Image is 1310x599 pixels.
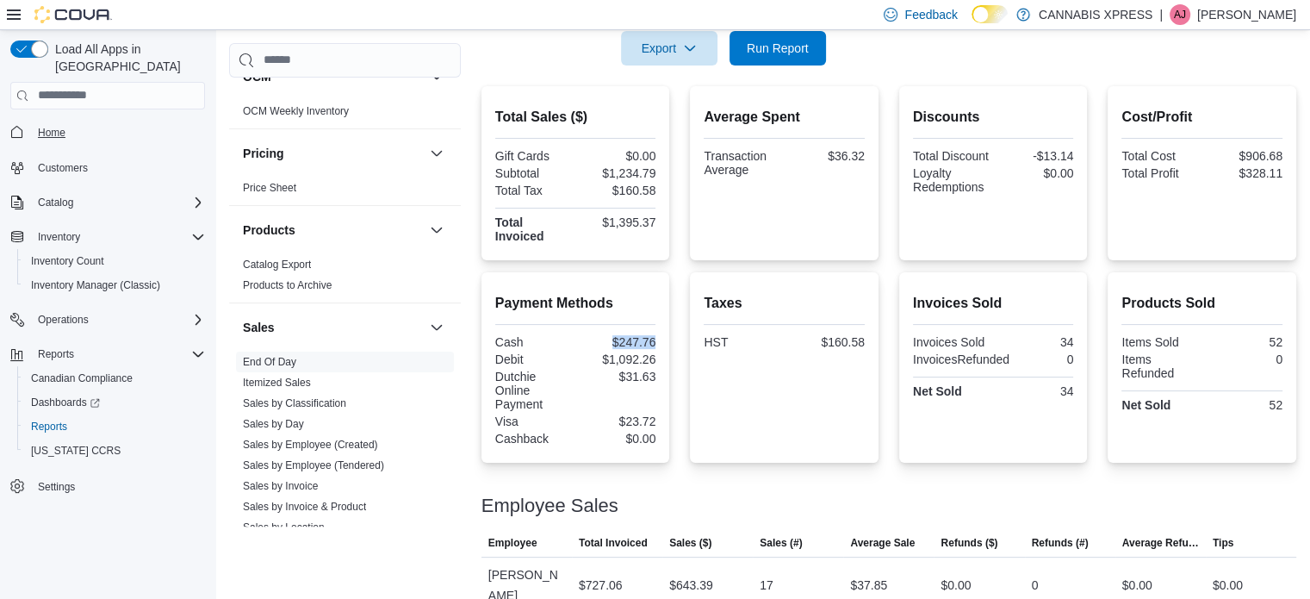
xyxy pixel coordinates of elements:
[579,370,655,384] div: $31.63
[972,5,1008,23] input: Dark Mode
[31,444,121,458] span: [US_STATE] CCRS
[243,396,346,410] span: Sales by Classification
[243,279,332,291] a: Products to Archive
[996,335,1073,349] div: 34
[996,166,1073,180] div: $0.00
[31,344,205,365] span: Reports
[1122,575,1152,596] div: $0.00
[31,309,205,330] span: Operations
[481,496,618,516] h3: Employee Sales
[243,418,304,430] a: Sales by Day
[17,415,212,439] button: Reports
[243,104,349,118] span: OCM Weekly Inventory
[495,335,572,349] div: Cash
[495,432,572,446] div: Cashback
[24,275,167,296] a: Inventory Manager (Classic)
[31,227,87,247] button: Inventory
[996,384,1073,398] div: 34
[31,122,72,143] a: Home
[31,475,205,496] span: Settings
[243,222,423,239] button: Products
[243,145,423,162] button: Pricing
[38,230,80,244] span: Inventory
[243,319,423,336] button: Sales
[621,31,717,66] button: Export
[941,575,971,596] div: $0.00
[31,420,67,434] span: Reports
[747,40,809,57] span: Run Report
[243,521,325,534] span: Sales by Location
[243,500,366,514] span: Sales by Invoice & Product
[24,440,127,461] a: [US_STATE] CCRS
[31,254,104,268] span: Inventory Count
[1213,575,1243,596] div: $0.00
[850,575,887,596] div: $37.85
[243,501,366,513] a: Sales by Invoice & Product
[31,158,95,178] a: Customers
[426,66,447,87] button: OCM
[1206,353,1282,366] div: 0
[1213,536,1233,550] span: Tips
[24,251,111,271] a: Inventory Count
[31,477,82,497] a: Settings
[243,459,384,472] span: Sales by Employee (Tendered)
[704,293,865,314] h2: Taxes
[426,143,447,164] button: Pricing
[495,415,572,428] div: Visa
[17,249,212,273] button: Inventory Count
[1121,398,1170,412] strong: Net Sold
[495,184,572,197] div: Total Tax
[495,215,544,243] strong: Total Invoiced
[243,181,296,195] span: Price Sheet
[579,166,655,180] div: $1,234.79
[1122,536,1199,550] span: Average Refund
[24,251,205,271] span: Inventory Count
[38,196,73,209] span: Catalog
[31,157,205,178] span: Customers
[730,31,826,66] button: Run Report
[3,155,212,180] button: Customers
[243,355,296,369] span: End Of Day
[579,215,655,229] div: $1,395.37
[243,376,311,390] span: Itemized Sales
[243,480,318,492] a: Sales by Invoice
[31,192,205,213] span: Catalog
[24,416,74,437] a: Reports
[1039,4,1152,25] p: CANNABIS XPRESS
[38,161,88,175] span: Customers
[243,259,311,271] a: Catalog Export
[704,149,780,177] div: Transaction Average
[24,392,107,413] a: Dashboards
[24,368,205,389] span: Canadian Compliance
[17,390,212,415] a: Dashboards
[913,107,1074,128] h2: Discounts
[243,182,296,194] a: Price Sheet
[579,536,648,550] span: Total Invoiced
[941,536,997,550] span: Refunds ($)
[48,41,205,75] span: Load All Apps in [GEOGRAPHIC_DATA]
[243,397,346,409] a: Sales by Classification
[31,122,205,143] span: Home
[579,335,655,349] div: $247.76
[579,575,623,596] div: $727.06
[229,101,461,128] div: OCM
[495,370,572,411] div: Dutchie Online Payment
[426,220,447,240] button: Products
[1016,353,1073,366] div: 0
[1032,536,1089,550] span: Refunds (#)
[38,480,75,494] span: Settings
[1206,398,1282,412] div: 52
[243,439,378,451] a: Sales by Employee (Created)
[631,31,707,66] span: Export
[24,368,140,389] a: Canadian Compliance
[38,347,74,361] span: Reports
[243,356,296,368] a: End Of Day
[488,536,537,550] span: Employee
[904,6,957,23] span: Feedback
[669,575,713,596] div: $643.39
[913,293,1074,314] h2: Invoices Sold
[996,149,1073,163] div: -$13.14
[243,438,378,452] span: Sales by Employee (Created)
[913,384,962,398] strong: Net Sold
